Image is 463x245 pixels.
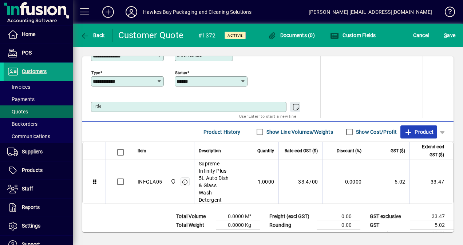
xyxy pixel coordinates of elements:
span: Communications [7,133,50,139]
button: Profile [120,5,143,19]
td: 0.0000 Kg [216,221,260,230]
a: Suppliers [4,143,73,161]
a: Communications [4,130,73,142]
td: 0.0000 [322,160,366,204]
button: Back [79,29,107,42]
a: Knowledge Base [439,1,454,25]
span: GST ($) [391,147,405,155]
span: Product [404,126,434,138]
td: 5.02 [410,221,454,230]
div: Hawkes Bay Packaging and Cleaning Solutions [143,6,252,18]
td: 0.00 [317,212,360,221]
a: Home [4,25,73,44]
span: Product History [203,126,241,138]
span: Products [22,167,43,173]
button: Product History [201,125,244,138]
span: Backorders [7,121,37,127]
a: Reports [4,198,73,217]
span: POS [22,50,32,56]
span: Back [80,32,105,38]
td: GST [366,221,410,230]
mat-label: Status [175,70,187,75]
span: Customers [22,68,47,74]
td: GST inclusive [366,230,410,239]
span: S [444,32,447,38]
button: Documents (0) [266,29,317,42]
span: Description [199,147,221,155]
button: Save [442,29,457,42]
span: Payments [7,96,35,102]
a: Quotes [4,105,73,118]
button: Custom Fields [328,29,378,42]
span: Supreme Infinity Plus 5L Auto Dish & Glass Wash Detergent [199,160,230,204]
span: Reports [22,204,40,210]
td: Rounding [266,221,317,230]
td: 0.0000 M³ [216,212,260,221]
span: 1.0000 [258,178,274,185]
span: Custom Fields [330,32,376,38]
span: Quotes [7,109,28,115]
span: Staff [22,186,33,192]
span: Quantity [257,147,274,155]
app-page-header-button: Back [73,29,113,42]
button: Add [96,5,120,19]
td: 38.49 [410,230,454,239]
a: POS [4,44,73,62]
span: Documents (0) [268,32,315,38]
span: Suppliers [22,149,43,154]
span: Central [169,178,177,186]
div: 33.4700 [283,178,318,185]
td: 0.00 [317,221,360,230]
button: Product [400,125,437,138]
td: 33.47 [409,160,453,204]
mat-label: Type [91,70,100,75]
div: INFGLA05 [138,178,162,185]
span: Rate excl GST ($) [285,147,318,155]
span: ave [444,29,455,41]
td: Total Weight [173,221,216,230]
div: #1372 [198,30,215,41]
a: Products [4,161,73,180]
td: 5.02 [366,160,409,204]
td: 33.47 [410,212,454,221]
span: Discount (%) [337,147,361,155]
a: Payments [4,93,73,105]
span: Settings [22,223,40,229]
td: GST exclusive [366,212,410,221]
div: [PERSON_NAME] [EMAIL_ADDRESS][DOMAIN_NAME] [309,6,432,18]
span: Active [227,33,243,38]
td: Freight (excl GST) [266,212,317,221]
span: Invoices [7,84,30,90]
span: Cancel [413,29,429,41]
a: Staff [4,180,73,198]
mat-label: Title [93,104,101,109]
a: Invoices [4,81,73,93]
a: Settings [4,217,73,235]
span: Extend excl GST ($) [414,143,444,159]
a: Backorders [4,118,73,130]
span: Item [138,147,146,155]
mat-hint: Use 'Enter' to start a new line [239,112,296,120]
span: Home [22,31,35,37]
td: Total Volume [173,212,216,221]
label: Show Cost/Profit [355,128,397,136]
div: Customer Quote [118,29,184,41]
label: Show Line Volumes/Weights [265,128,333,136]
button: Cancel [411,29,431,42]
